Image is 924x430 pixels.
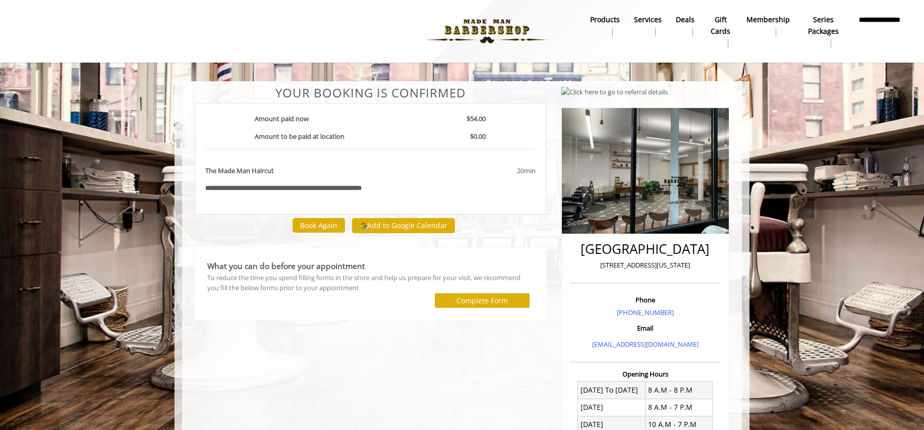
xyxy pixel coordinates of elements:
a: [PHONE_NUMBER] [617,308,674,317]
button: Add to Google Calendar [352,218,455,233]
a: ServicesServices [627,13,669,39]
b: $54.00 [467,114,486,123]
b: Series packages [804,14,843,37]
b: What you can do before your appointment [207,260,365,272]
b: $0.00 [470,132,486,141]
b: Membership [746,14,790,25]
td: 8 A.M - 8 P.M [645,382,713,399]
a: MembershipMembership [739,13,797,39]
b: The Made Man Haircut [205,166,274,176]
td: [DATE] To [DATE] [578,382,646,399]
h3: Opening Hours [570,370,720,378]
p: [STREET_ADDRESS][US_STATE] [572,260,718,271]
b: Services [634,14,662,25]
label: Complete Form [456,297,508,305]
center: Your Booking is confirmed [195,86,546,99]
a: Productsproducts [583,13,627,39]
div: To reduce the time you spend filling forms in the store and help us prepare for your visit, we re... [207,273,534,294]
div: 20min [435,166,535,176]
a: [EMAIL_ADDRESS][DOMAIN_NAME] [592,340,699,349]
img: Click here to go to referral details [561,87,668,97]
a: DealsDeals [669,13,702,39]
b: Amount to be paid at location [255,132,344,141]
a: Gift cardsgift cards [702,13,739,50]
b: Amount paid now [255,114,309,123]
h2: [GEOGRAPHIC_DATA] [572,242,718,256]
b: Deals [676,14,695,25]
b: products [590,14,620,25]
img: Made Man Barbershop logo [418,4,556,59]
h3: Phone [572,296,718,303]
button: Complete Form [435,293,530,308]
td: 8 A.M - 7 P.M [645,399,713,416]
td: [DATE] [578,399,646,416]
a: Series packagesSeries packages [797,13,850,50]
b: gift cards [709,14,732,37]
button: Book Again [293,218,345,233]
h3: Email [572,325,718,332]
